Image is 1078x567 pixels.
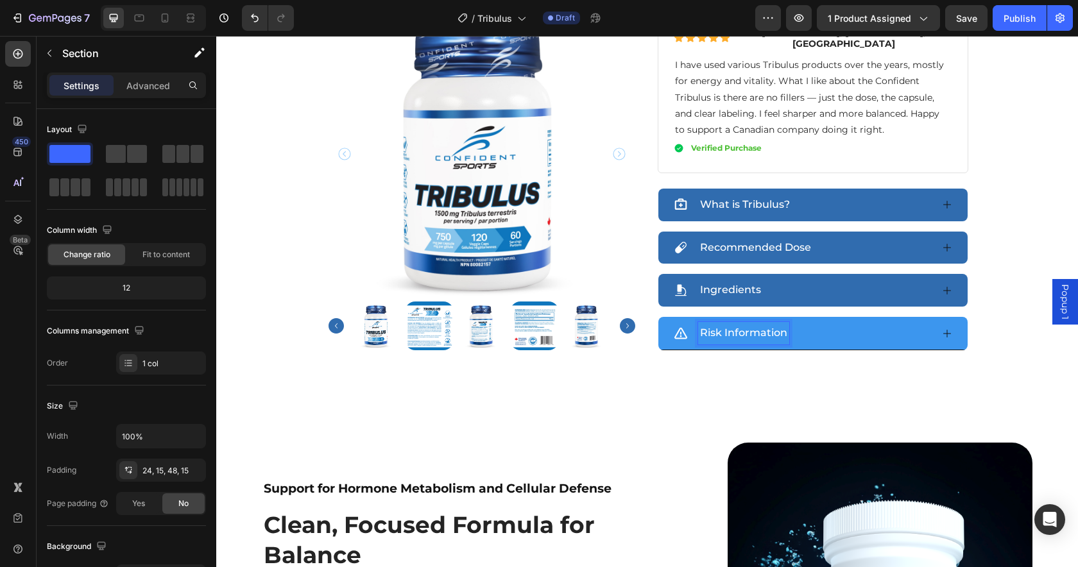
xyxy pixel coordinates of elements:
p: I have used various Tribulus products over the years, mostly for energy and vitality. What I like... [459,21,735,102]
div: 1 col [142,358,203,369]
span: Draft [556,12,575,24]
span: 1 product assigned [828,12,911,25]
div: Columns management [47,323,147,340]
div: Page padding [47,498,109,509]
p: Verified Purchase [475,105,545,119]
button: 1 product assigned [817,5,940,31]
div: Size [47,398,81,415]
button: Publish [993,5,1047,31]
div: Rich Text Editor. Editing area: main [482,286,573,309]
iframe: Design area [216,36,1078,567]
span: Change ratio [64,249,110,260]
div: Padding [47,464,76,476]
p: 7 [84,10,90,26]
div: Beta [10,235,31,245]
h2: Support for Hormone Metabolism and Cellular Defense [46,444,472,462]
div: 450 [12,137,31,147]
div: Background [47,538,109,555]
div: Rich Text Editor. Editing area: main [482,243,547,266]
button: Carousel Back Arrow [112,282,128,298]
div: Column width [47,222,115,239]
span: Yes [132,498,145,509]
span: Save [956,13,977,24]
div: Publish [1004,12,1036,25]
div: Layout [47,121,90,139]
button: Carousel Next Arrow [395,110,411,126]
div: Width [47,430,68,442]
span: Popup 1 [843,248,855,283]
span: No [178,498,189,509]
button: Carousel Back Arrow [121,110,136,126]
button: 7 [5,5,96,31]
div: 24, 15, 48, 15 [142,465,203,477]
button: Save [945,5,988,31]
div: Rich Text Editor. Editing area: main [482,201,597,223]
span: Fit to content [142,249,190,260]
div: Rich Text Editor. Editing area: main [482,158,576,180]
div: Undo/Redo [242,5,294,31]
span: Recommended Dose [484,205,595,217]
p: Section [62,46,167,61]
span: Tribulus [477,12,512,25]
p: Risk Information [484,288,571,307]
div: Order [47,357,68,369]
input: Auto [117,425,205,448]
strong: Clean, Focused Formula for Balance [47,475,379,533]
p: Ingredients [484,245,545,264]
p: Settings [64,79,99,92]
div: Open Intercom Messenger [1034,504,1065,535]
span: / [472,12,475,25]
div: 12 [49,279,203,297]
span: What is Tribulus? [484,162,574,174]
p: Advanced [126,79,170,92]
button: Carousel Next Arrow [404,282,419,298]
